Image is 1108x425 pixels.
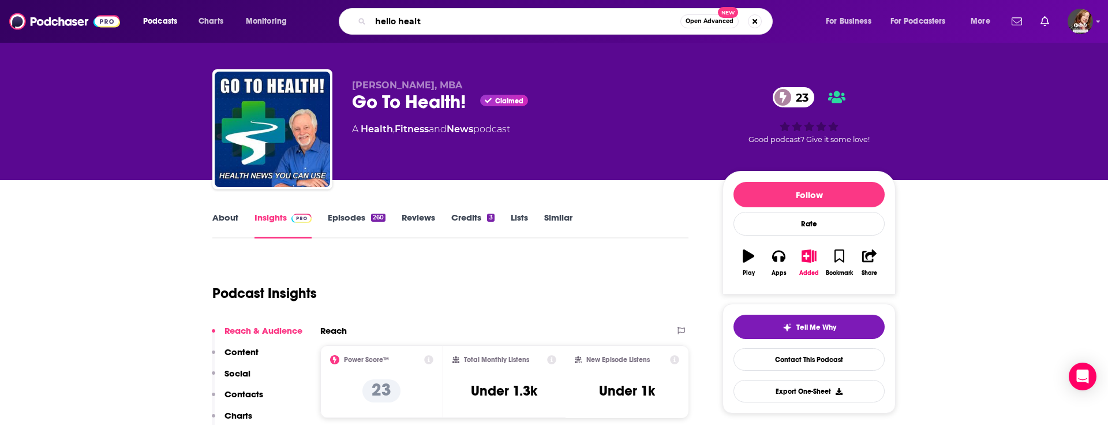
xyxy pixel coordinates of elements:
a: Show notifications dropdown [1007,12,1027,31]
a: Contact This Podcast [733,348,885,371]
button: Added [794,242,824,284]
span: New [718,7,739,18]
img: User Profile [1068,9,1093,34]
div: 260 [371,214,385,222]
button: Apps [763,242,793,284]
h2: Total Monthly Listens [464,356,529,364]
a: Lists [511,212,528,238]
input: Search podcasts, credits, & more... [370,12,680,31]
h2: Power Score™ [344,356,389,364]
a: Episodes260 [328,212,385,238]
span: For Business [826,13,871,29]
h2: Reach [320,325,347,336]
span: Podcasts [143,13,177,29]
button: Reach & Audience [212,325,302,346]
div: Rate [733,212,885,236]
h1: Podcast Insights [212,285,317,302]
a: Similar [544,212,572,238]
a: Fitness [395,124,429,135]
a: Credits3 [451,212,494,238]
button: Social [212,368,250,389]
a: Health [361,124,393,135]
p: Charts [224,410,252,421]
p: 23 [362,379,400,402]
button: Play [733,242,763,284]
button: Contacts [212,389,263,410]
a: 23 [773,87,814,107]
span: More [971,13,990,29]
img: Go To Health! [215,72,330,187]
span: Open Advanced [686,18,733,24]
span: For Podcasters [890,13,946,29]
p: Social [224,368,250,379]
span: 23 [784,87,814,107]
img: Podchaser - Follow, Share and Rate Podcasts [9,10,120,32]
div: Search podcasts, credits, & more... [350,8,784,35]
button: open menu [238,12,302,31]
div: Apps [772,270,787,277]
h2: New Episode Listens [586,356,650,364]
a: Reviews [402,212,435,238]
span: [PERSON_NAME], MBA [352,80,462,91]
div: 3 [487,214,494,222]
div: Open Intercom Messenger [1069,363,1096,390]
span: Good podcast? Give it some love! [748,135,870,144]
img: Podchaser Pro [291,214,312,223]
button: open menu [883,12,963,31]
div: Share [862,270,877,277]
div: Added [799,270,819,277]
button: Show profile menu [1068,9,1093,34]
button: Open AdvancedNew [680,14,739,28]
span: Logged in as pamelastevensmedia [1068,9,1093,34]
a: News [447,124,473,135]
span: , [393,124,395,135]
span: and [429,124,447,135]
a: Show notifications dropdown [1036,12,1054,31]
a: Charts [191,12,230,31]
button: Share [855,242,885,284]
div: Bookmark [826,270,853,277]
h3: Under 1k [599,382,655,400]
div: 23Good podcast? Give it some love! [723,80,896,151]
button: open menu [963,12,1005,31]
button: open menu [135,12,192,31]
span: Tell Me Why [796,323,836,332]
button: open menu [818,12,886,31]
a: InsightsPodchaser Pro [254,212,312,238]
span: Monitoring [246,13,287,29]
img: tell me why sparkle [783,323,792,332]
p: Content [224,346,259,357]
button: Content [212,346,259,368]
div: Play [743,270,755,277]
span: Claimed [495,98,523,104]
div: A podcast [352,122,510,136]
h3: Under 1.3k [471,382,537,400]
button: Bookmark [824,242,854,284]
a: About [212,212,238,238]
p: Reach & Audience [224,325,302,336]
p: Contacts [224,389,263,400]
button: Follow [733,182,885,207]
button: tell me why sparkleTell Me Why [733,315,885,339]
button: Export One-Sheet [733,380,885,402]
span: Charts [199,13,223,29]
